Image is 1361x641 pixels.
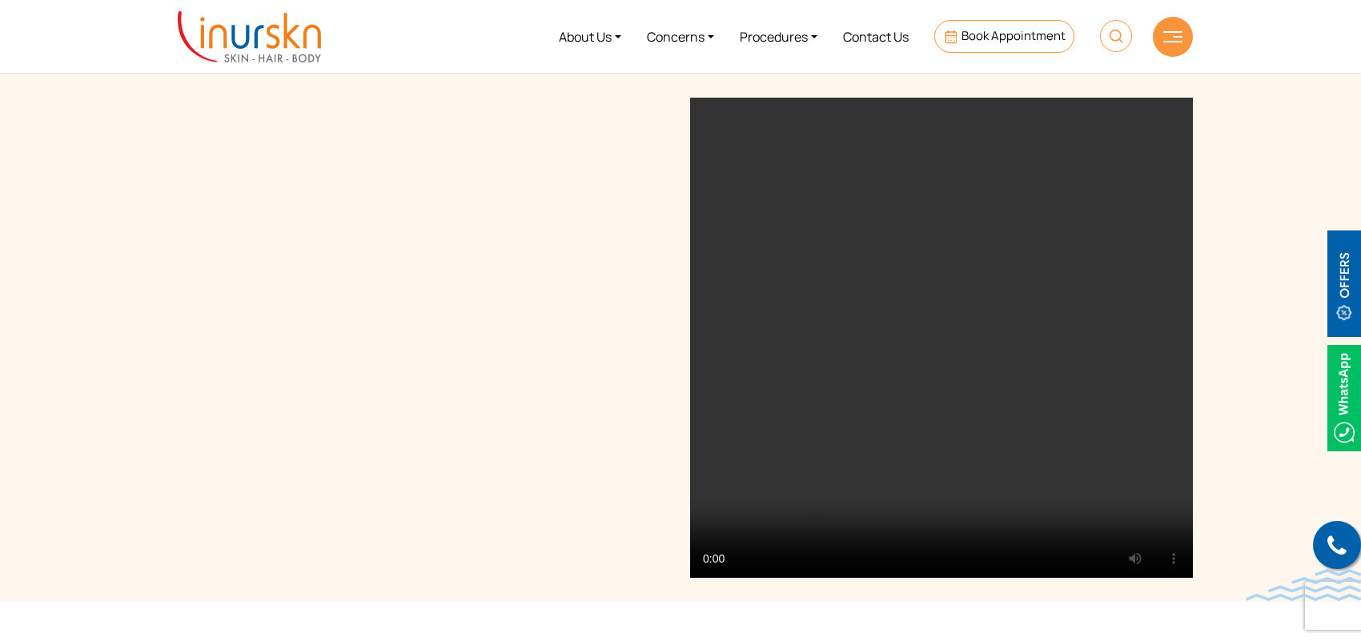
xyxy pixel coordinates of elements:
[1100,20,1132,52] img: HeaderSearch
[1246,569,1361,601] img: bluewave
[1327,231,1361,338] img: offerBt
[1327,345,1361,451] img: Whatsappicon
[727,6,830,66] a: Procedures
[634,6,727,66] a: Concerns
[1329,613,1341,625] img: up-blue-arrow.svg
[830,6,921,66] a: Contact Us
[546,6,634,66] a: About Us
[962,27,1066,44] span: Book Appointment
[178,11,321,62] img: inurskn-logo
[1163,31,1182,42] img: hamLine.svg
[1327,387,1361,405] a: Whatsappicon
[934,20,1074,53] a: Book Appointment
